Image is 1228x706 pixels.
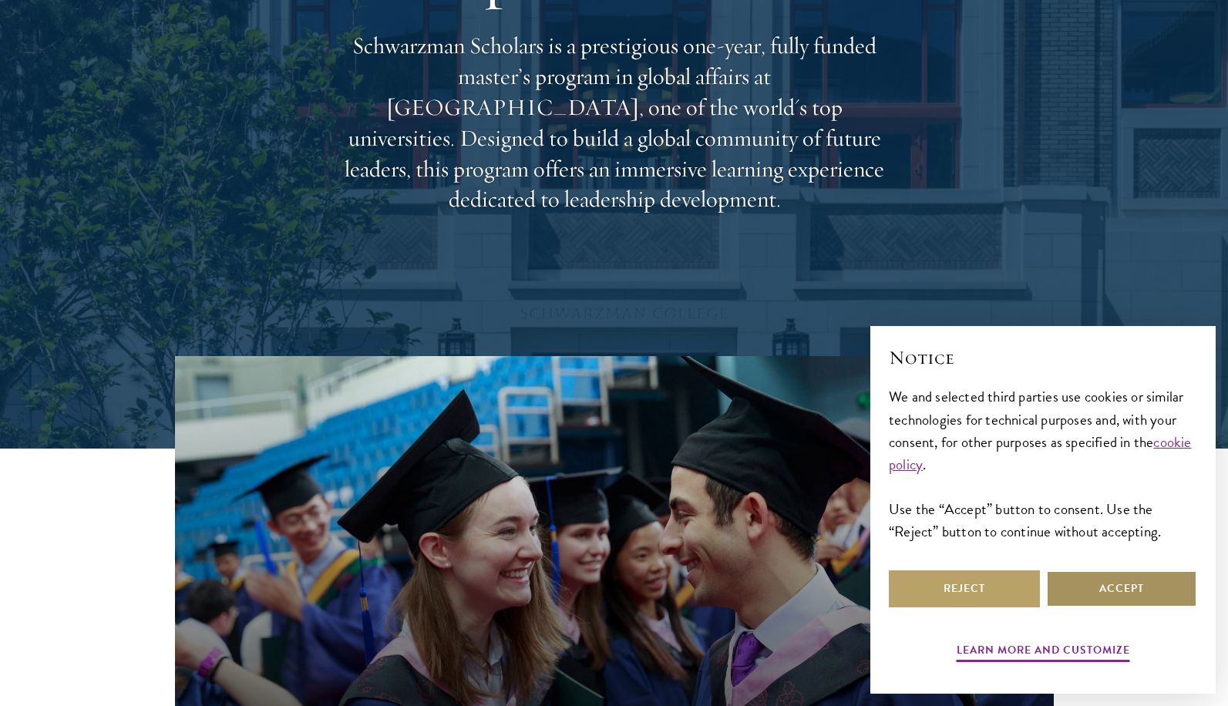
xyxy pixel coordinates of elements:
[957,640,1130,664] button: Learn more and customize
[889,345,1197,371] h2: Notice
[889,431,1192,476] a: cookie policy
[337,31,892,215] p: Schwarzman Scholars is a prestigious one-year, fully funded master’s program in global affairs at...
[1046,570,1197,607] button: Accept
[889,570,1040,607] button: Reject
[889,385,1197,542] div: We and selected third parties use cookies or similar technologies for technical purposes and, wit...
